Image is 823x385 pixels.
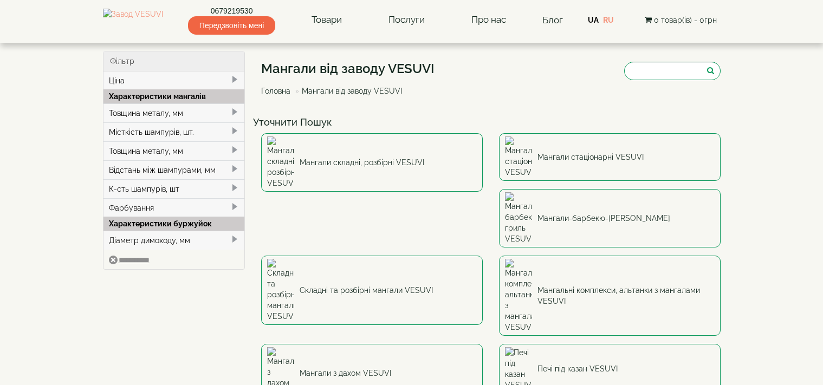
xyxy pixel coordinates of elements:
a: UA [588,16,599,24]
a: Складні та розбірні мангали VESUVI Складні та розбірні мангали VESUVI [261,256,483,325]
img: Мангали стаціонарні VESUVI [505,136,532,178]
div: Фільтр [103,51,245,71]
a: 0679219530 [188,5,275,16]
div: Діаметр димоходу, мм [103,231,245,250]
button: 0 товар(ів) - 0грн [641,14,720,26]
h4: Уточнити Пошук [253,117,729,128]
img: Складні та розбірні мангали VESUVI [267,259,294,322]
div: Відстань між шампурами, мм [103,160,245,179]
img: Мангали-барбекю-гриль VESUVI [505,192,532,244]
div: Місткість шампурів, шт. [103,122,245,141]
a: Головна [261,87,290,95]
div: Характеристики буржуйок [103,217,245,231]
h1: Мангали від заводу VESUVI [261,62,435,76]
img: Мангальні комплекси, альтанки з мангалами VESUVI [505,259,532,332]
div: Товщина металу, мм [103,141,245,160]
a: Мангали стаціонарні VESUVI Мангали стаціонарні VESUVI [499,133,721,181]
img: Завод VESUVI [103,9,163,31]
a: RU [603,16,614,24]
div: Ціна [103,71,245,90]
a: Блог [542,15,563,25]
div: Фарбування [103,198,245,217]
div: К-сть шампурів, шт [103,179,245,198]
a: Товари [301,8,353,32]
a: Про нас [461,8,517,32]
a: Мангали складні, розбірні VESUVI Мангали складні, розбірні VESUVI [261,133,483,192]
img: Мангали складні, розбірні VESUVI [267,136,294,188]
span: Передзвоніть мені [188,16,275,35]
a: Мангальні комплекси, альтанки з мангалами VESUVI Мангальні комплекси, альтанки з мангалами VESUVI [499,256,721,336]
li: Мангали від заводу VESUVI [293,86,402,96]
span: 0 товар(ів) - 0грн [654,16,717,24]
a: Мангали-барбекю-гриль VESUVI Мангали-барбекю-[PERSON_NAME] [499,189,721,247]
a: Послуги [378,8,436,32]
div: Товщина металу, мм [103,103,245,122]
div: Характеристики мангалів [103,89,245,103]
